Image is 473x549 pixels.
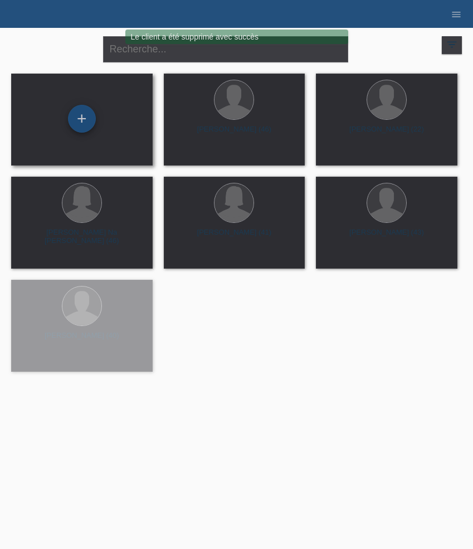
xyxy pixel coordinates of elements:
[325,125,448,143] div: [PERSON_NAME] (22)
[173,228,296,246] div: [PERSON_NAME] (41)
[103,36,348,62] input: Recherche...
[173,125,296,143] div: [PERSON_NAME] (46)
[445,11,467,17] a: menu
[125,30,348,44] div: Le client a été supprimé avec succès
[446,38,458,51] i: filter_list
[69,109,95,128] div: Enregistrer le client
[20,228,144,246] div: [PERSON_NAME] Na [PERSON_NAME] (46)
[20,331,144,349] div: [PERSON_NAME] (40)
[451,9,462,20] i: menu
[325,228,448,246] div: [PERSON_NAME] (43)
